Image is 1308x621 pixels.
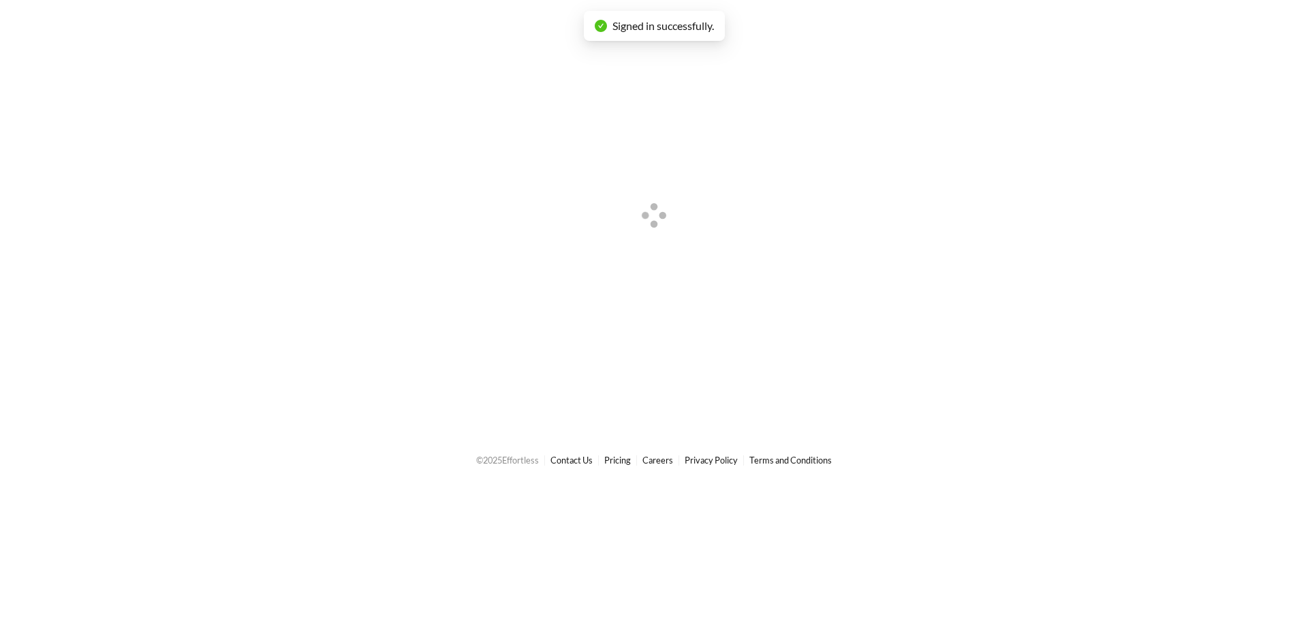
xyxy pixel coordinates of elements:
[604,455,631,466] a: Pricing
[685,455,738,466] a: Privacy Policy
[476,455,539,466] span: © 2025 Effortless
[642,455,673,466] a: Careers
[550,455,593,466] a: Contact Us
[749,455,832,466] a: Terms and Conditions
[595,20,607,32] span: check-circle
[612,19,714,32] span: Signed in successfully.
